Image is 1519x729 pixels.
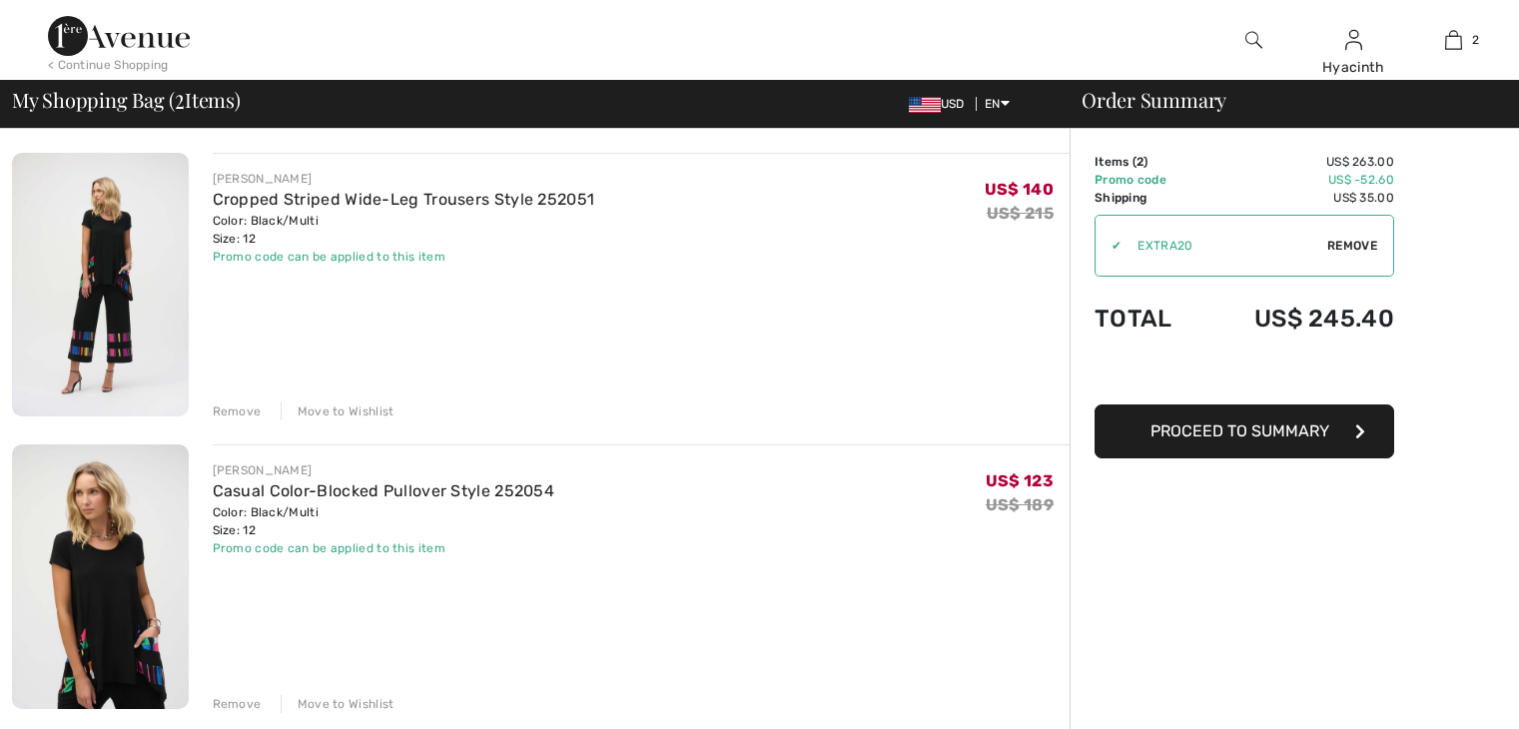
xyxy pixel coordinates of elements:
div: ✔ [1096,237,1122,255]
iframe: Opens a widget where you can find more information [1391,669,1499,719]
a: Casual Color-Blocked Pullover Style 252054 [213,481,555,500]
button: Proceed to Summary [1095,404,1394,458]
span: My Shopping Bag ( Items) [12,90,241,110]
img: US Dollar [909,97,941,113]
span: Proceed to Summary [1150,421,1329,440]
span: EN [985,97,1010,111]
td: US$ 263.00 [1201,153,1394,171]
span: 2 [1472,31,1479,49]
td: Items ( ) [1095,153,1201,171]
input: Promo code [1122,216,1327,276]
s: US$ 189 [986,495,1054,514]
td: US$ 35.00 [1201,189,1394,207]
img: My Bag [1445,28,1462,52]
td: Promo code [1095,171,1201,189]
div: Color: Black/Multi Size: 12 [213,503,555,539]
div: Color: Black/Multi Size: 12 [213,212,595,248]
iframe: PayPal [1095,353,1394,397]
span: USD [909,97,973,111]
img: Casual Color-Blocked Pullover Style 252054 [12,444,189,708]
span: US$ 140 [985,180,1054,199]
s: US$ 215 [987,204,1054,223]
div: < Continue Shopping [48,56,169,74]
img: My Info [1345,28,1362,52]
div: Remove [213,695,262,713]
div: Move to Wishlist [281,695,394,713]
span: Remove [1327,237,1377,255]
div: Hyacinth [1304,57,1402,78]
td: US$ 245.40 [1201,285,1394,353]
a: Cropped Striped Wide-Leg Trousers Style 252051 [213,190,595,209]
span: US$ 123 [986,471,1054,490]
td: Shipping [1095,189,1201,207]
div: Promo code can be applied to this item [213,248,595,266]
div: Order Summary [1058,90,1507,110]
div: [PERSON_NAME] [213,461,555,479]
span: 2 [175,85,185,111]
div: Remove [213,402,262,420]
img: Cropped Striped Wide-Leg Trousers Style 252051 [12,153,189,416]
a: Sign In [1345,30,1362,49]
td: Total [1095,285,1201,353]
img: 1ère Avenue [48,16,190,56]
div: Promo code can be applied to this item [213,539,555,557]
img: search the website [1245,28,1262,52]
div: Move to Wishlist [281,402,394,420]
span: 2 [1137,155,1143,169]
td: US$ -52.60 [1201,171,1394,189]
div: [PERSON_NAME] [213,170,595,188]
a: 2 [1404,28,1502,52]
